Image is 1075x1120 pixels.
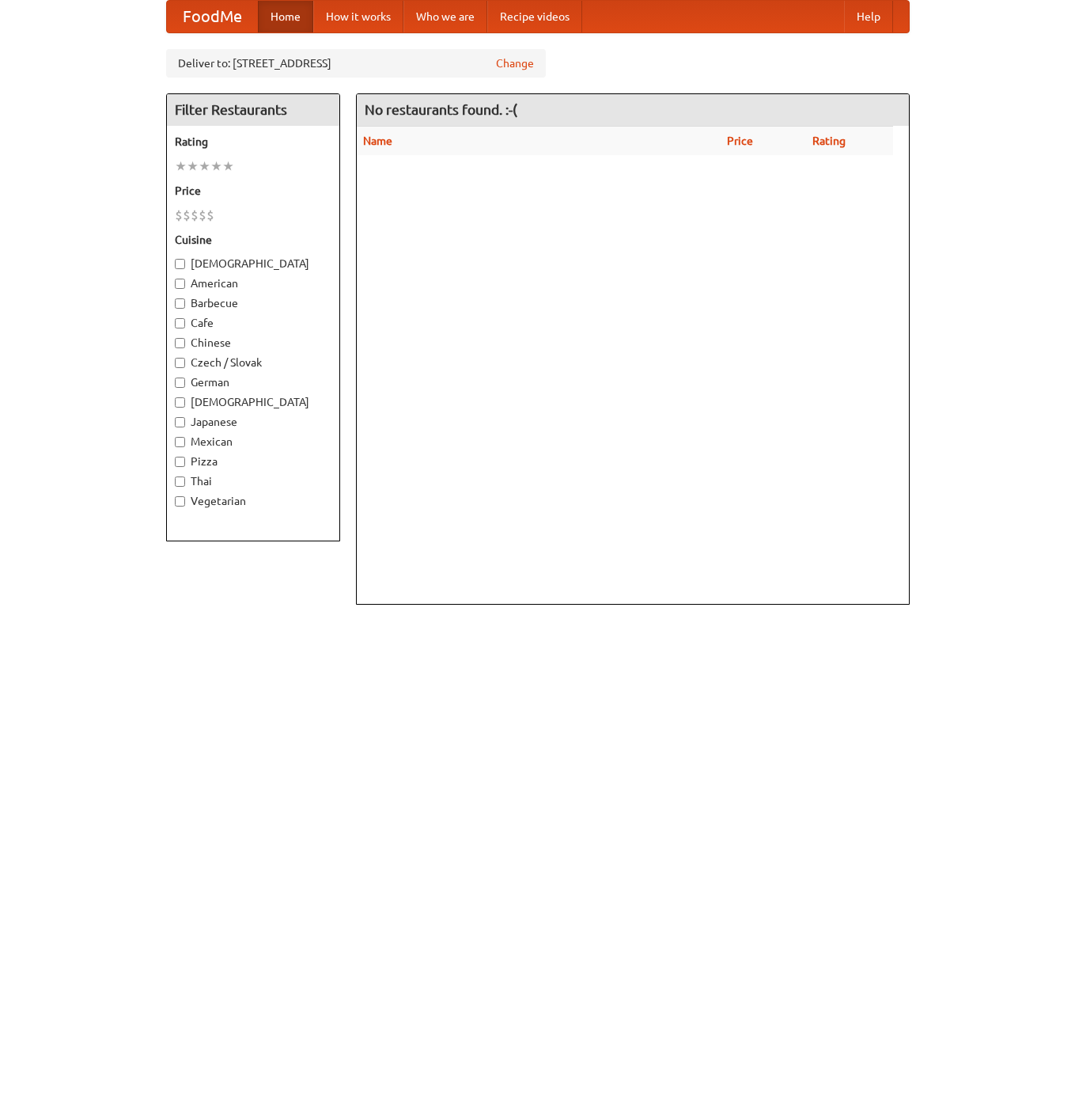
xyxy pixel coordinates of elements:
[812,135,846,147] a: Rating
[175,358,185,368] input: Czech / Slovak
[175,493,331,509] label: Vegetarian
[844,1,893,32] a: Help
[365,102,517,117] ng-pluralize: No restaurants found. :-(
[175,397,185,408] input: [DEMOGRAPHIC_DATA]
[175,134,331,150] h5: Rating
[199,207,206,224] li: $
[175,183,331,199] h5: Price
[258,1,313,32] a: Home
[363,135,392,147] a: Name
[313,1,403,32] a: How it works
[167,1,258,32] a: FoodMe
[175,335,331,351] label: Chinese
[175,476,185,487] input: Thai
[175,315,331,331] label: Cafe
[403,1,487,32] a: Who we are
[175,454,331,469] label: Pizza
[496,55,534,71] a: Change
[175,318,185,328] input: Cafe
[206,207,214,224] li: $
[175,295,331,311] label: Barbecue
[175,355,331,370] label: Czech / Slovak
[175,298,185,309] input: Barbecue
[175,256,331,271] label: [DEMOGRAPHIC_DATA]
[175,473,331,489] label: Thai
[199,158,210,175] li: ★
[175,207,183,224] li: $
[175,417,185,427] input: Japanese
[175,338,185,348] input: Chinese
[175,232,331,248] h5: Cuisine
[175,457,185,467] input: Pizza
[175,496,185,507] input: Vegetarian
[175,275,331,291] label: American
[175,374,331,390] label: German
[210,158,222,175] li: ★
[175,437,185,447] input: Mexican
[187,158,199,175] li: ★
[487,1,582,32] a: Recipe videos
[175,158,187,175] li: ★
[167,94,339,126] h4: Filter Restaurants
[175,394,331,410] label: [DEMOGRAPHIC_DATA]
[175,279,185,289] input: American
[175,414,331,430] label: Japanese
[727,135,753,147] a: Price
[175,434,331,450] label: Mexican
[191,207,199,224] li: $
[166,49,546,78] div: Deliver to: [STREET_ADDRESS]
[222,158,234,175] li: ★
[175,378,185,388] input: German
[175,259,185,269] input: [DEMOGRAPHIC_DATA]
[183,207,191,224] li: $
